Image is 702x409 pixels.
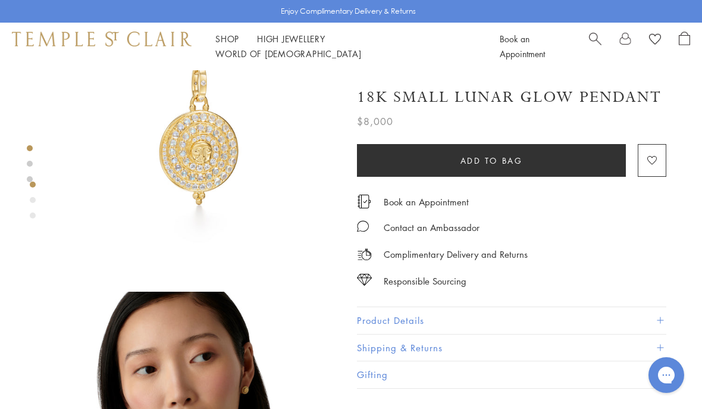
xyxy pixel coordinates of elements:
[357,361,666,388] button: Gifting
[12,32,192,46] img: Temple St. Clair
[357,195,371,208] img: icon_appointment.svg
[649,32,661,49] a: View Wishlist
[357,114,393,129] span: $8,000
[643,353,690,397] iframe: Gorgias live chat messenger
[384,247,528,262] p: Complimentary Delivery and Returns
[281,5,416,17] p: Enjoy Complimentary Delivery & Returns
[460,154,523,167] span: Add to bag
[500,33,545,60] a: Book an Appointment
[357,247,372,262] img: icon_delivery.svg
[357,220,369,232] img: MessageIcon-01_2.svg
[384,220,480,235] div: Contact an Ambassador
[215,33,239,45] a: ShopShop
[215,32,473,61] nav: Main navigation
[679,32,690,61] a: Open Shopping Bag
[357,274,372,286] img: icon_sourcing.svg
[257,33,325,45] a: High JewelleryHigh Jewellery
[589,32,601,61] a: Search
[384,195,469,208] a: Book an Appointment
[357,144,626,177] button: Add to bag
[357,335,666,361] button: Shipping & Returns
[215,48,361,60] a: World of [DEMOGRAPHIC_DATA]World of [DEMOGRAPHIC_DATA]
[357,87,662,108] h1: 18K Small Lunar Glow Pendant
[357,307,666,334] button: Product Details
[384,274,466,289] div: Responsible Sourcing
[30,179,36,228] div: Product gallery navigation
